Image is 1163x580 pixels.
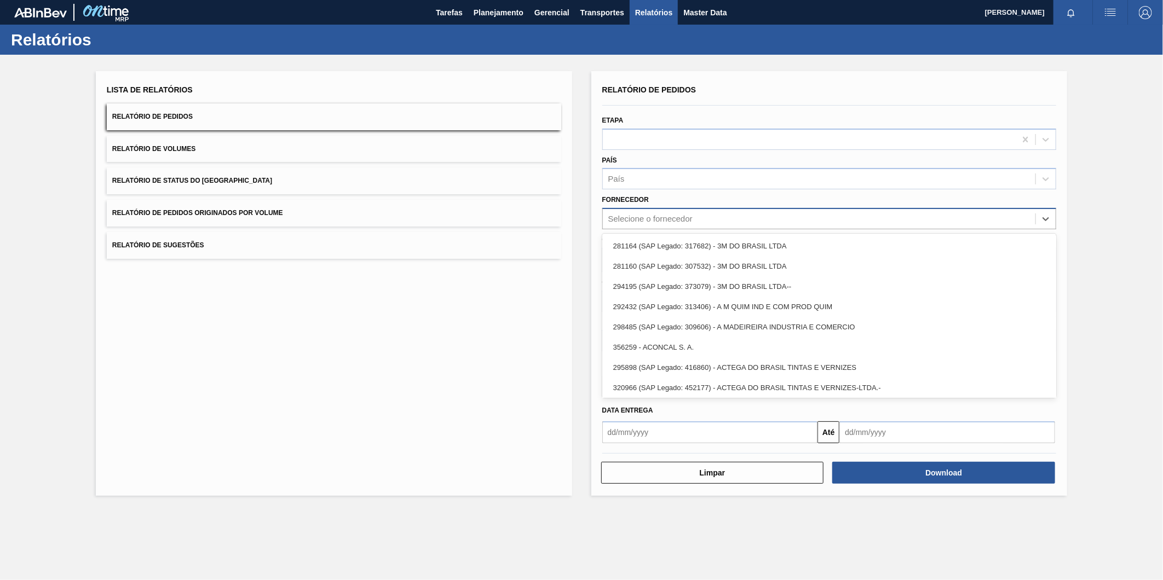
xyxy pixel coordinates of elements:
button: Notificações [1053,5,1089,20]
label: País [602,156,617,164]
span: Relatório de Status do [GEOGRAPHIC_DATA] [112,177,272,184]
button: Relatório de Pedidos Originados por Volume [107,200,561,227]
button: Download [832,462,1055,484]
input: dd/mm/yyyy [839,421,1055,443]
div: 320966 (SAP Legado: 452177) - ACTEGA DO BRASIL TINTAS E VERNIZES-LTDA.- [602,378,1057,398]
button: Relatório de Sugestões [107,232,561,259]
div: 294195 (SAP Legado: 373079) - 3M DO BRASIL LTDA-- [602,276,1057,297]
span: Master Data [683,6,727,19]
img: userActions [1104,6,1117,19]
span: Relatório de Sugestões [112,241,204,249]
button: Relatório de Pedidos [107,103,561,130]
div: 292432 (SAP Legado: 313406) - A M QUIM IND E COM PROD QUIM [602,297,1057,317]
div: 295898 (SAP Legado: 416860) - ACTEGA DO BRASIL TINTAS E VERNIZES [602,357,1057,378]
span: Relatório de Pedidos [602,85,696,94]
img: Logout [1139,6,1152,19]
img: TNhmsLtSVTkK8tSr43FrP2fwEKptu5GPRR3wAAAABJRU5ErkJggg== [14,8,67,18]
label: Etapa [602,117,624,124]
button: Relatório de Status do [GEOGRAPHIC_DATA] [107,167,561,194]
span: Transportes [580,6,624,19]
button: Até [817,421,839,443]
input: dd/mm/yyyy [602,421,818,443]
div: País [608,175,625,184]
div: 281160 (SAP Legado: 307532) - 3M DO BRASIL LTDA [602,256,1057,276]
span: Relatório de Volumes [112,145,195,153]
span: Gerencial [534,6,569,19]
span: Relatório de Pedidos [112,113,193,120]
h1: Relatórios [11,33,205,46]
span: Planejamento [474,6,523,19]
span: Lista de Relatórios [107,85,193,94]
button: Relatório de Volumes [107,136,561,163]
span: Data entrega [602,407,653,414]
label: Fornecedor [602,196,649,204]
span: Tarefas [436,6,463,19]
span: Relatórios [635,6,672,19]
button: Limpar [601,462,824,484]
div: 281164 (SAP Legado: 317682) - 3M DO BRASIL LTDA [602,236,1057,256]
div: 298485 (SAP Legado: 309606) - A MADEIREIRA INDUSTRIA E COMERCIO [602,317,1057,337]
span: Relatório de Pedidos Originados por Volume [112,209,283,217]
div: 356259 - ACONCAL S. A. [602,337,1057,357]
div: Selecione o fornecedor [608,214,693,224]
